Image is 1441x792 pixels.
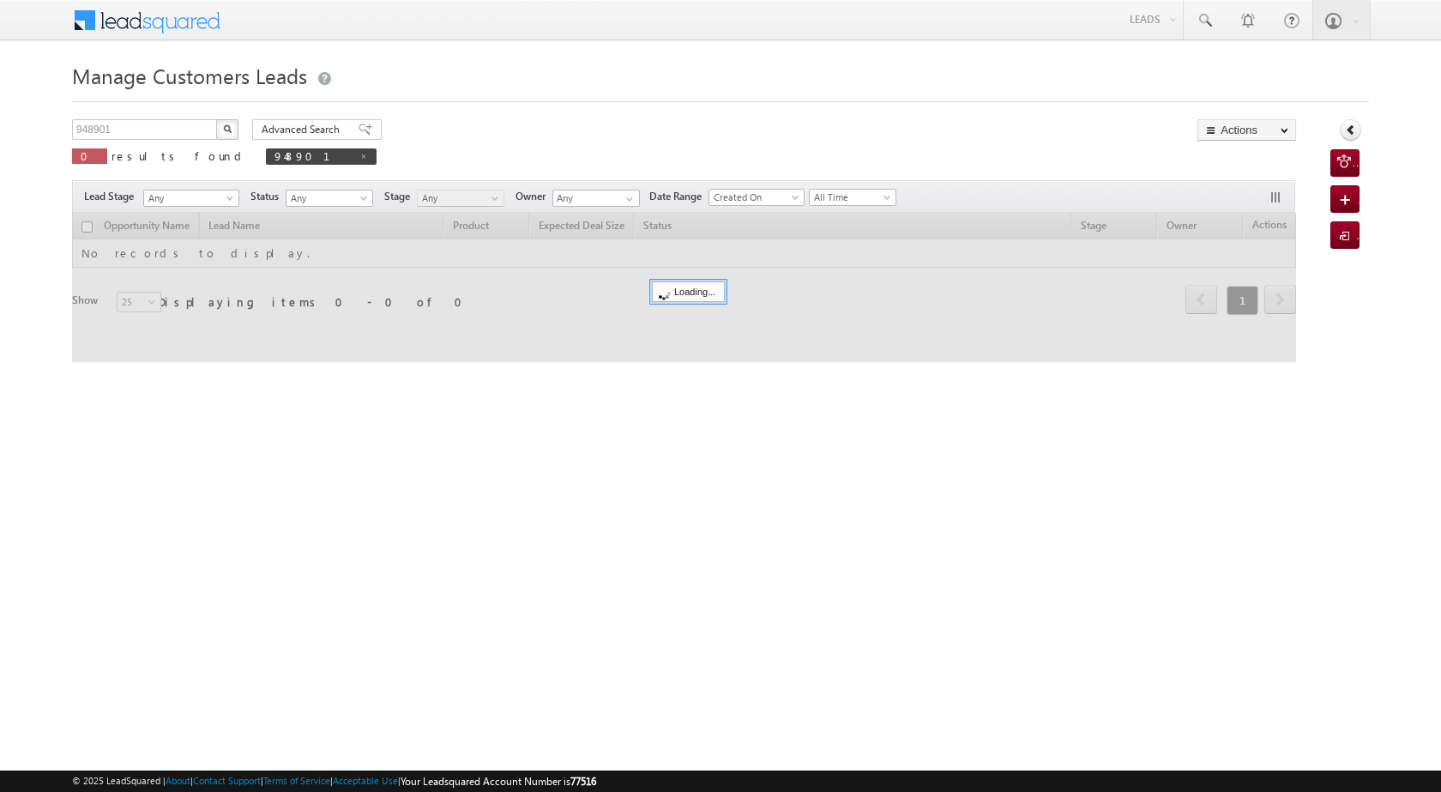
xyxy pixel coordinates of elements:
[274,148,351,163] span: 948901
[72,773,596,789] span: © 2025 LeadSquared | | | | |
[516,189,552,204] span: Owner
[143,190,239,207] a: Any
[166,775,190,786] a: About
[417,190,504,207] a: Any
[708,189,805,206] a: Created On
[223,124,232,133] img: Search
[286,190,373,207] a: Any
[649,189,708,204] span: Date Range
[263,775,330,786] a: Terms of Service
[144,190,233,206] span: Any
[72,62,307,89] span: Manage Customers Leads
[617,190,638,208] a: Show All Items
[384,189,417,204] span: Stage
[262,122,345,137] span: Advanced Search
[401,775,596,788] span: Your Leadsquared Account Number is
[333,775,398,786] a: Acceptable Use
[81,148,99,163] span: 0
[84,189,141,204] span: Lead Stage
[810,190,891,205] span: All Time
[418,190,499,206] span: Any
[552,190,640,207] input: Type to Search
[112,148,248,163] span: results found
[652,281,725,302] div: Loading...
[570,775,596,788] span: 77516
[709,190,799,205] span: Created On
[809,189,896,206] a: All Time
[193,775,261,786] a: Contact Support
[250,189,286,204] span: Status
[1197,119,1296,141] button: Actions
[286,190,368,206] span: Any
